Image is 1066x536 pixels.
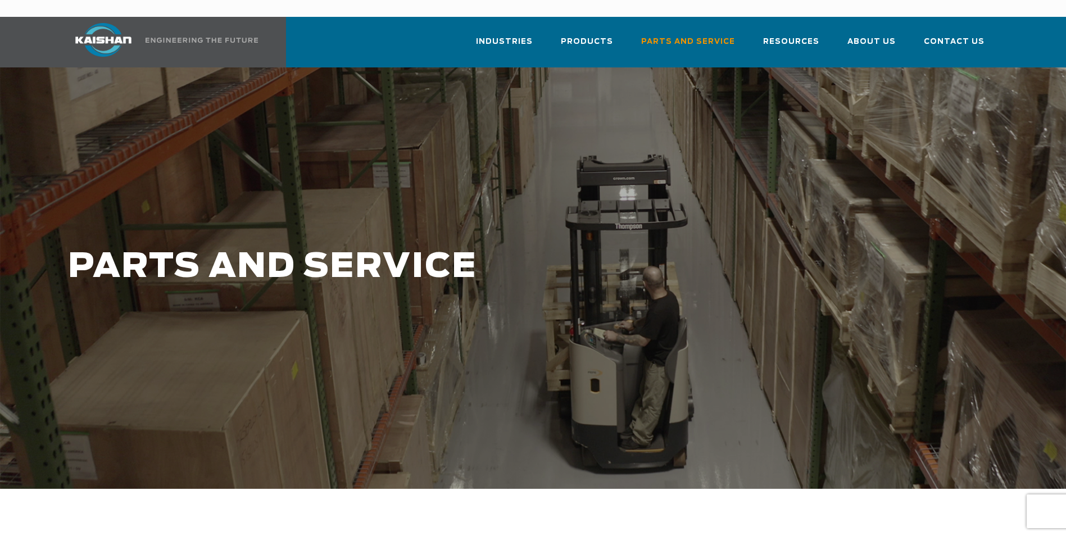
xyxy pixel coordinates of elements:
[641,35,735,48] span: Parts and Service
[763,35,819,48] span: Resources
[847,35,896,48] span: About Us
[476,27,533,65] a: Industries
[561,27,613,65] a: Products
[924,27,985,65] a: Contact Us
[61,17,260,67] a: Kaishan USA
[763,27,819,65] a: Resources
[561,35,613,48] span: Products
[476,35,533,48] span: Industries
[61,23,146,57] img: kaishan logo
[847,27,896,65] a: About Us
[146,38,258,43] img: Engineering the future
[68,248,841,286] h1: PARTS AND SERVICE
[641,27,735,65] a: Parts and Service
[924,35,985,48] span: Contact Us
